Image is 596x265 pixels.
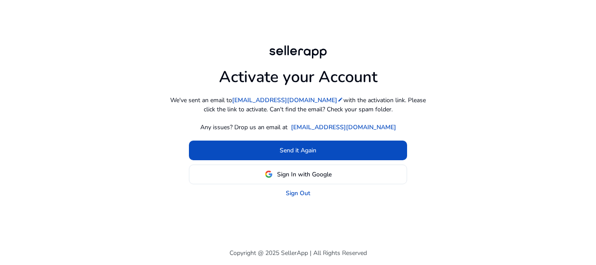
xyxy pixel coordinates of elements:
p: Any issues? Drop us an email at [200,123,288,132]
a: Sign Out [286,189,310,198]
p: We've sent an email to with the activation link. Please click the link to activate. Can't find th... [167,96,429,114]
span: Send it Again [280,146,316,155]
mat-icon: edit [337,96,343,103]
a: [EMAIL_ADDRESS][DOMAIN_NAME] [291,123,396,132]
button: Sign In with Google [189,165,407,184]
img: google-logo.svg [265,170,273,178]
button: Send it Again [189,141,407,160]
span: Sign In with Google [277,170,332,179]
h1: Activate your Account [219,61,377,86]
a: [EMAIL_ADDRESS][DOMAIN_NAME] [232,96,343,105]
